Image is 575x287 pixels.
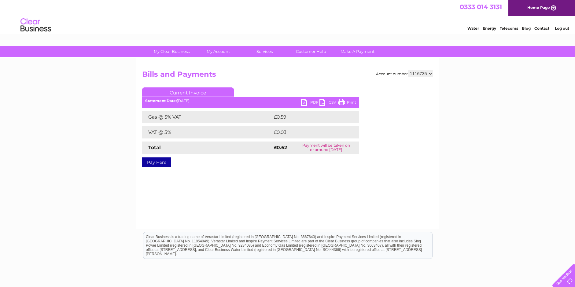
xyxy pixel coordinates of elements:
[522,26,531,31] a: Blog
[293,142,359,154] td: Payment will be taken on or around [DATE]
[142,99,359,103] div: [DATE]
[319,99,338,108] a: CSV
[467,26,479,31] a: Water
[301,99,319,108] a: PDF
[193,46,243,57] a: My Account
[332,46,383,57] a: Make A Payment
[500,26,518,31] a: Telecoms
[272,126,345,138] td: £0.03
[142,87,234,97] a: Current Invoice
[142,157,171,167] a: Pay Here
[376,70,433,77] div: Account number
[143,3,432,30] div: Clear Business is a trading name of Verastar Limited (registered in [GEOGRAPHIC_DATA] No. 3667643...
[534,26,549,31] a: Contact
[142,126,272,138] td: VAT @ 5%
[555,26,569,31] a: Log out
[272,111,345,123] td: £0.59
[142,111,272,123] td: Gas @ 5% VAT
[286,46,336,57] a: Customer Help
[338,99,356,108] a: Print
[142,70,433,82] h2: Bills and Payments
[274,145,287,150] strong: £0.62
[483,26,496,31] a: Energy
[20,16,51,35] img: logo.png
[146,46,197,57] a: My Clear Business
[148,145,161,150] strong: Total
[460,3,502,11] a: 0333 014 3131
[239,46,290,57] a: Services
[145,98,177,103] b: Statement Date:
